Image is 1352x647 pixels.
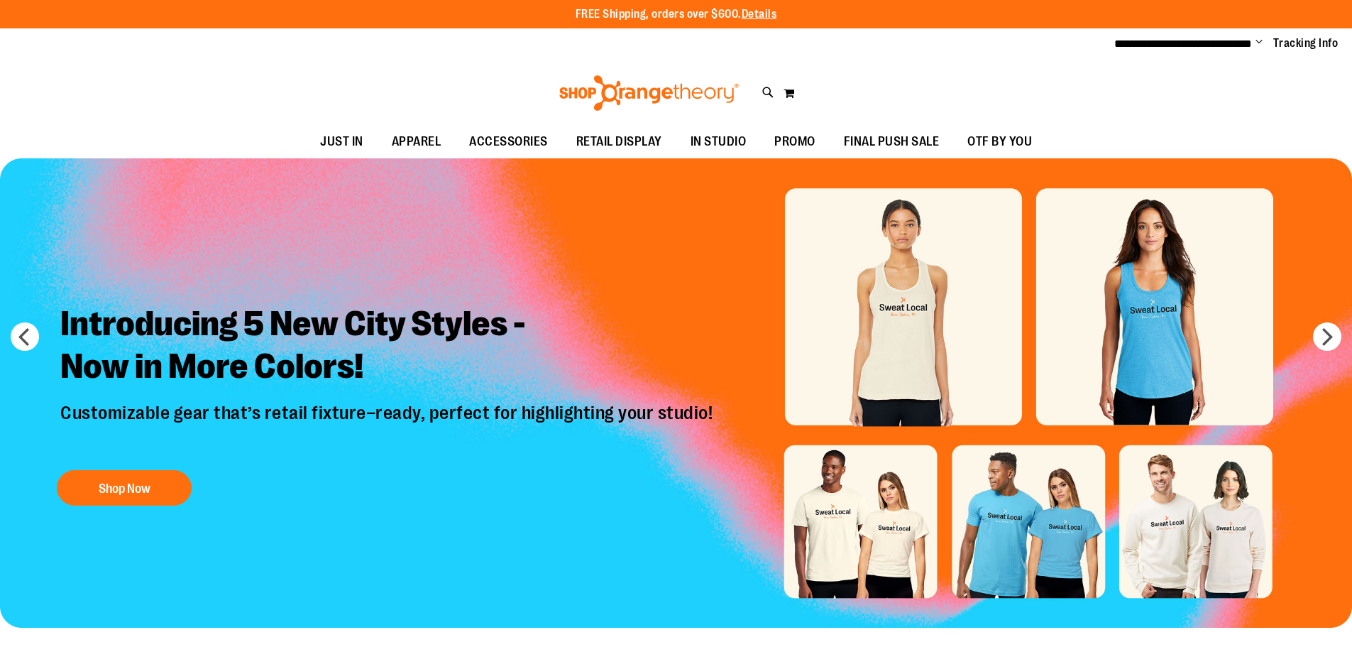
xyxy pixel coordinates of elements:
[392,126,441,158] span: APPAREL
[11,322,39,351] button: prev
[50,291,726,401] h2: Introducing 5 New City Styles - Now in More Colors!
[378,126,456,158] a: APPAREL
[774,126,815,158] span: PROMO
[557,75,741,111] img: Shop Orangetheory
[953,126,1046,158] a: OTF BY YOU
[691,126,747,158] span: IN STUDIO
[455,126,562,158] a: ACCESSORIES
[320,126,363,158] span: JUST IN
[50,401,726,455] p: Customizable gear that’s retail fixture–ready, perfect for highlighting your studio!
[742,8,777,21] a: Details
[760,126,830,158] a: PROMO
[1255,36,1263,50] button: Account menu
[562,126,676,158] a: RETAIL DISPLAY
[1273,36,1339,51] a: Tracking Info
[469,126,548,158] span: ACCESSORIES
[576,6,777,23] p: FREE Shipping, orders over $600.
[576,126,662,158] span: RETAIL DISPLAY
[830,126,954,158] a: FINAL PUSH SALE
[967,126,1032,158] span: OTF BY YOU
[306,126,378,158] a: JUST IN
[1313,322,1341,351] button: next
[50,291,726,512] a: Introducing 5 New City Styles -Now in More Colors! Customizable gear that’s retail fixture–ready,...
[676,126,761,158] a: IN STUDIO
[57,470,192,506] button: Shop Now
[844,126,940,158] span: FINAL PUSH SALE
